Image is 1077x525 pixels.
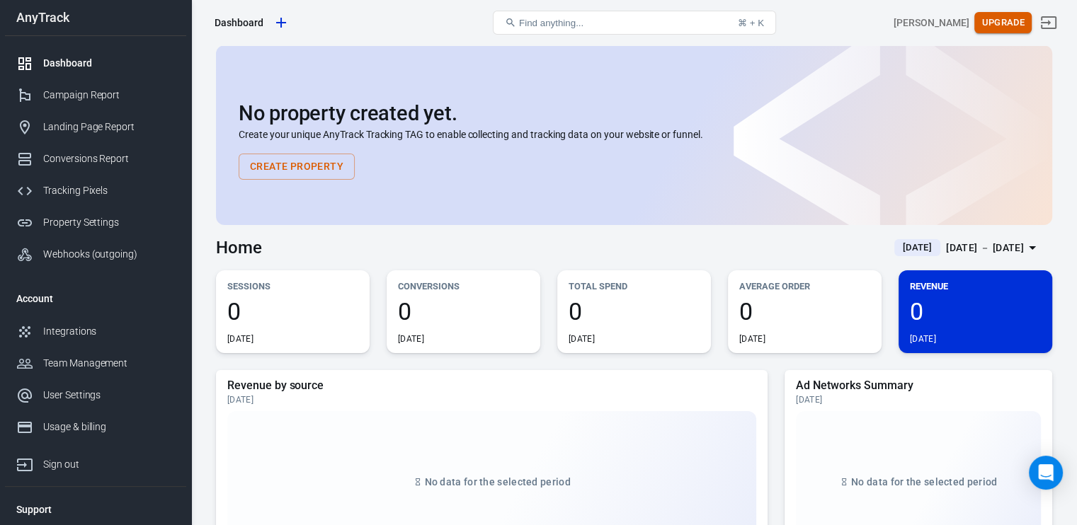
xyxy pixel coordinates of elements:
[239,102,1030,125] h2: No property created yet.
[910,299,1041,323] span: 0
[946,239,1024,257] div: [DATE] － [DATE]
[5,111,186,143] a: Landing Page Report
[5,282,186,316] li: Account
[269,11,293,35] a: Create new property
[43,324,175,339] div: Integrations
[493,11,776,35] button: Find anything...⌘ + K
[227,299,358,323] span: 0
[569,299,700,323] span: 0
[43,120,175,134] div: Landing Page Report
[1032,6,1066,40] a: Sign out
[227,394,756,405] div: [DATE]
[43,151,175,166] div: Conversions Report
[5,47,186,79] a: Dashboard
[910,333,936,345] div: [DATE]
[5,347,186,379] a: Team Management
[43,215,175,230] div: Property Settings
[739,299,870,323] span: 0
[796,394,1041,405] div: [DATE]
[398,279,529,294] p: Conversions
[425,476,571,487] span: No data for the selected period
[5,316,186,347] a: Integrations
[216,238,262,258] h3: Home
[738,18,764,28] div: ⌘ + K
[1029,456,1063,490] div: Open Intercom Messenger
[5,443,186,480] a: Sign out
[5,175,186,207] a: Tracking Pixels
[239,154,355,180] button: Create Property
[894,16,969,30] div: Account id: hA7uODq9
[227,279,358,294] p: Sessions
[5,79,186,111] a: Campaign Report
[796,379,1041,393] h5: Ad Networks Summary
[239,127,1030,142] p: Create your unique AnyTrack Tracking TAG to enable collecting and tracking data on your website o...
[215,16,263,30] div: Dashboard
[851,476,997,487] span: No data for the selected period
[739,279,870,294] p: Average Order
[519,18,583,28] span: Find anything...
[569,279,700,294] p: Total Spend
[227,379,756,393] h5: Revenue by source
[43,88,175,103] div: Campaign Report
[5,379,186,411] a: User Settings
[43,457,175,472] div: Sign out
[5,11,186,24] div: AnyTrack
[43,356,175,371] div: Team Management
[5,238,186,270] a: Webhooks (outgoing)
[43,247,175,262] div: Webhooks (outgoing)
[5,411,186,443] a: Usage & billing
[897,241,938,255] span: [DATE]
[5,207,186,238] a: Property Settings
[43,420,175,434] div: Usage & billing
[910,279,1041,294] p: Revenue
[43,56,175,71] div: Dashboard
[398,299,529,323] span: 0
[5,143,186,175] a: Conversions Report
[43,388,175,403] div: User Settings
[883,236,1052,260] button: [DATE][DATE] － [DATE]
[43,183,175,198] div: Tracking Pixels
[974,12,1032,34] button: Upgrade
